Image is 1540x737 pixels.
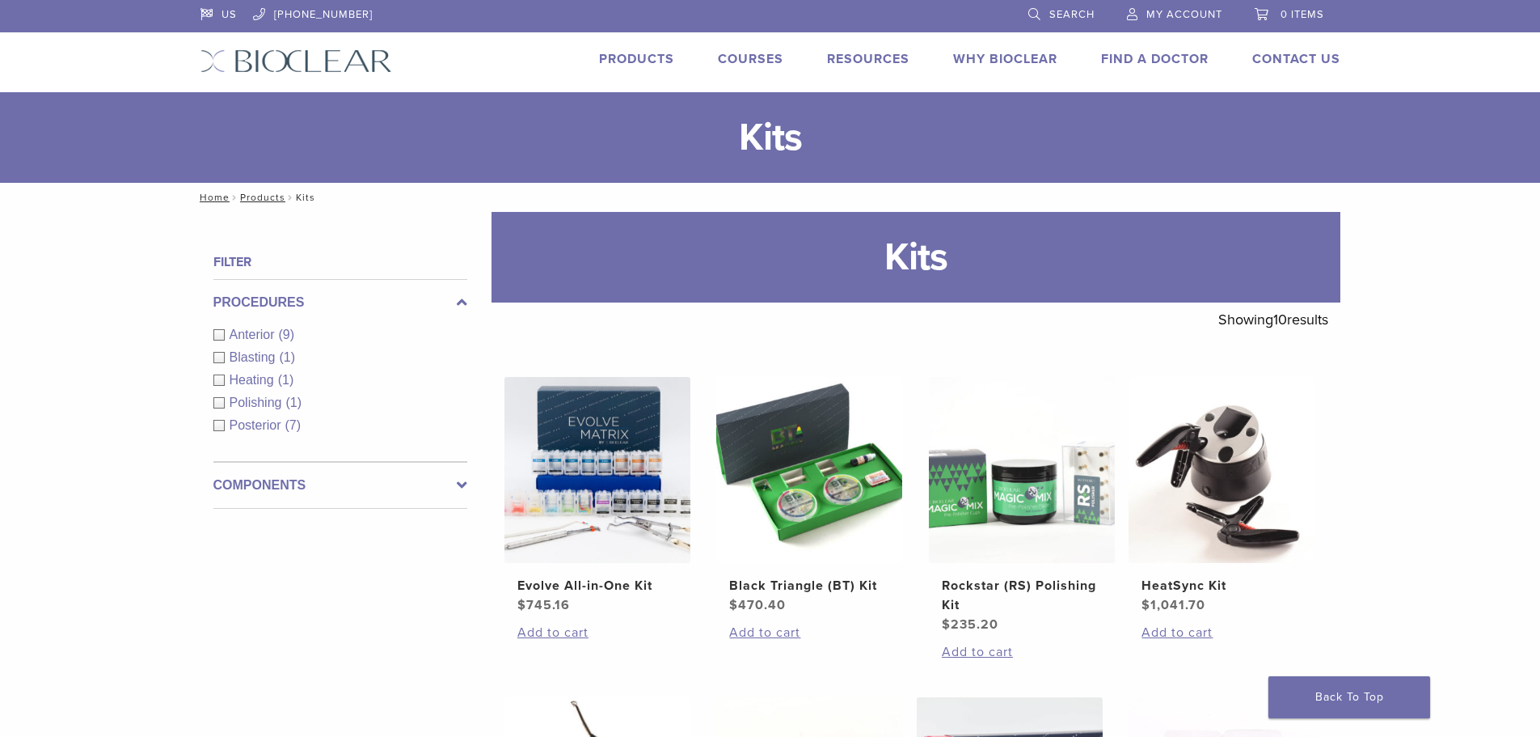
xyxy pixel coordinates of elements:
span: $ [1141,597,1150,613]
span: (1) [279,350,295,364]
h2: Evolve All-in-One Kit [517,576,677,595]
img: Bioclear [200,49,392,73]
h2: HeatSync Kit [1141,576,1302,595]
a: Courses [718,51,783,67]
h1: Kits [492,212,1340,303]
a: Resources [827,51,909,67]
span: Heating [230,373,278,387]
nav: Kits [188,183,1352,212]
a: Add to cart: “Evolve All-in-One Kit” [517,623,677,642]
p: Showing results [1218,303,1328,337]
span: $ [942,616,951,633]
a: Find A Doctor [1101,51,1209,67]
span: (9) [279,328,295,341]
a: Black Triangle (BT) KitBlack Triangle (BT) Kit $470.40 [715,377,904,615]
span: Search [1049,8,1095,21]
span: / [285,193,296,201]
a: Products [240,192,285,203]
img: Evolve All-in-One Kit [504,377,690,563]
span: Polishing [230,396,286,409]
a: Evolve All-in-One KitEvolve All-in-One Kit $745.16 [504,377,692,615]
span: $ [729,597,738,613]
span: (1) [278,373,294,387]
h2: Black Triangle (BT) Kit [729,576,889,595]
span: / [230,193,240,201]
span: 0 items [1281,8,1324,21]
span: My Account [1146,8,1222,21]
span: Anterior [230,328,279,341]
a: Why Bioclear [953,51,1057,67]
a: Add to cart: “Rockstar (RS) Polishing Kit” [942,642,1102,662]
bdi: 470.40 [729,597,786,613]
bdi: 1,041.70 [1141,597,1205,613]
a: Contact Us [1252,51,1340,67]
bdi: 745.16 [517,597,570,613]
h2: Rockstar (RS) Polishing Kit [942,576,1102,615]
span: Blasting [230,350,280,364]
h4: Filter [213,252,467,272]
span: 10 [1273,311,1287,328]
span: (1) [285,396,302,409]
a: Rockstar (RS) Polishing KitRockstar (RS) Polishing Kit $235.20 [928,377,1116,634]
a: Home [195,192,230,203]
img: Black Triangle (BT) Kit [716,377,902,563]
label: Components [213,476,467,495]
img: HeatSync Kit [1129,377,1314,563]
span: (7) [285,418,302,432]
span: $ [517,597,526,613]
label: Procedures [213,293,467,312]
a: Add to cart: “Black Triangle (BT) Kit” [729,623,889,642]
a: Products [599,51,674,67]
span: Posterior [230,418,285,432]
img: Rockstar (RS) Polishing Kit [929,377,1115,563]
a: Add to cart: “HeatSync Kit” [1141,623,1302,642]
a: HeatSync KitHeatSync Kit $1,041.70 [1128,377,1316,615]
a: Back To Top [1268,676,1430,718]
bdi: 235.20 [942,616,998,633]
